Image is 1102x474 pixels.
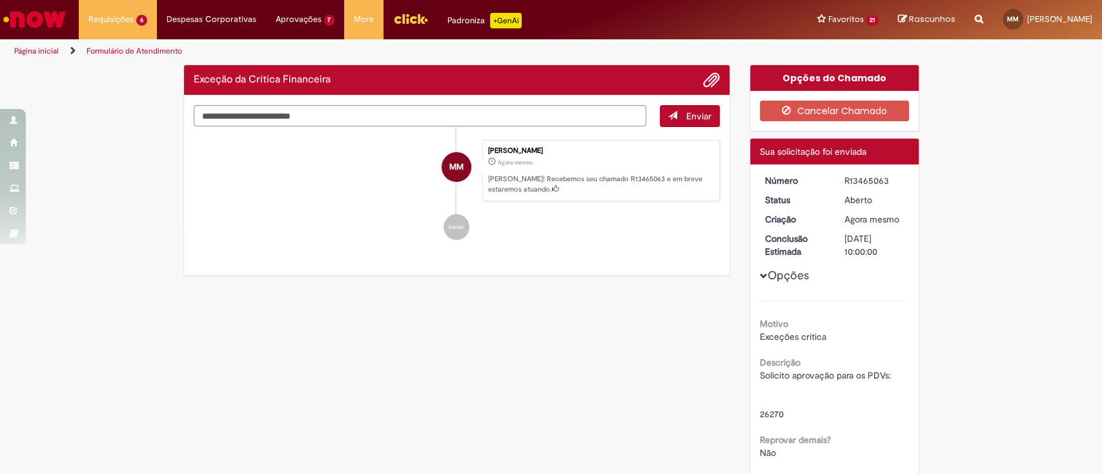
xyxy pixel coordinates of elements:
[760,146,866,157] span: Sua solicitação foi enviada
[194,127,720,253] ul: Histórico de tíquete
[194,105,647,127] textarea: Digite sua mensagem aqui...
[1007,15,1019,23] span: MM
[354,13,374,26] span: More
[760,101,909,121] button: Cancelar Chamado
[14,46,59,56] a: Página inicial
[755,193,835,206] dt: Status
[1,6,68,32] img: ServiceNow
[760,447,776,459] span: Não
[393,9,428,28] img: click_logo_yellow_360x200.png
[498,159,533,166] time: 30/08/2025 13:26:16
[276,13,321,26] span: Aprovações
[324,15,335,26] span: 7
[449,152,464,183] span: MM
[844,193,904,206] div: Aberto
[488,174,713,194] p: [PERSON_NAME]! Recebemos seu chamado R13465063 e em breve estaremos atuando.
[88,13,134,26] span: Requisições
[194,74,331,86] h2: Exceção da Crítica Financeira Histórico de tíquete
[760,434,831,446] b: Reprovar demais?
[760,331,826,342] span: Exceções crítica
[10,39,725,63] ul: Trilhas de página
[87,46,182,56] a: Formulário de Atendimento
[194,140,720,202] li: Matheus Lobo Matos
[828,13,863,26] span: Favoritos
[755,174,835,187] dt: Número
[167,13,256,26] span: Despesas Corporativas
[490,13,522,28] p: +GenAi
[447,13,522,28] div: Padroniza
[136,15,147,26] span: 6
[755,232,835,258] dt: Conclusão Estimada
[866,15,879,26] span: 21
[760,357,801,368] b: Descrição
[844,174,904,187] div: R13465063
[703,72,720,88] button: Adicionar anexos
[898,14,955,26] a: Rascunhos
[755,213,835,226] dt: Criação
[750,65,919,91] div: Opções do Chamado
[1027,14,1092,25] span: [PERSON_NAME]
[498,159,533,166] span: Agora mesmo
[488,147,713,155] div: [PERSON_NAME]
[909,13,955,25] span: Rascunhos
[844,213,899,225] span: Agora mesmo
[660,105,720,127] button: Enviar
[760,318,788,330] b: Motivo
[844,213,904,226] div: 30/08/2025 13:26:16
[442,152,471,182] div: Matheus Lobo Matos
[760,370,891,420] span: Solicito aprovação para os PDVs: 26270
[686,110,711,122] span: Enviar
